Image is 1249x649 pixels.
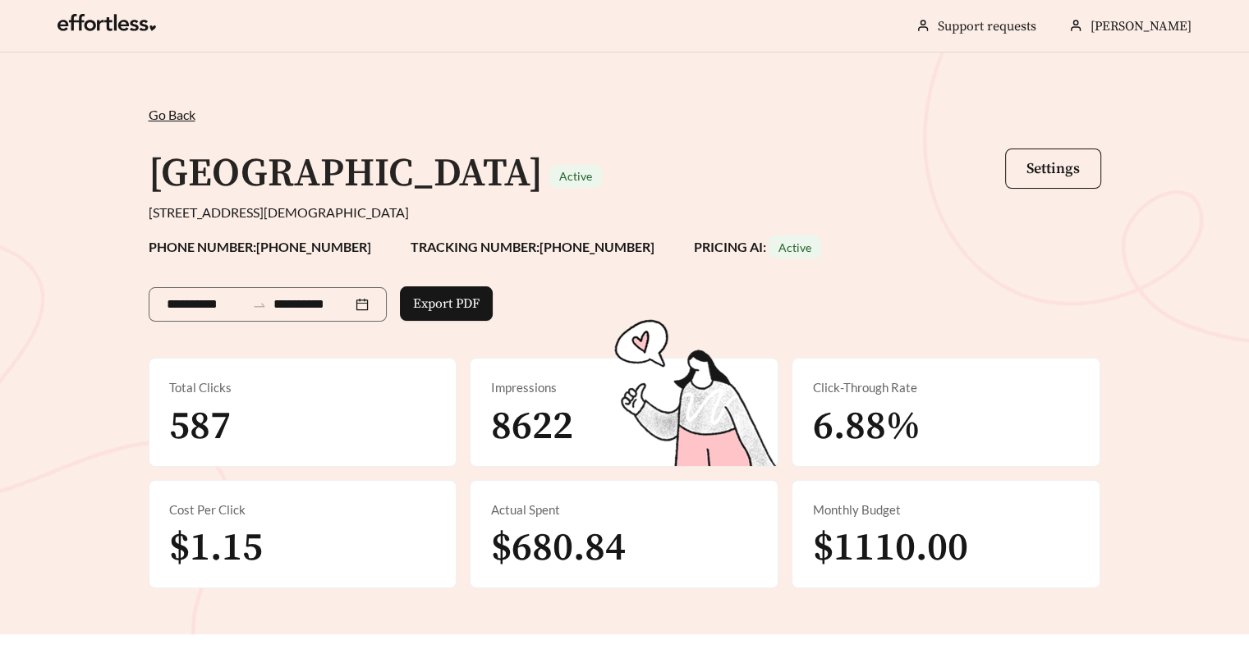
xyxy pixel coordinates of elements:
[252,298,267,313] span: swap-right
[694,239,821,254] strong: PRICING AI:
[413,294,480,313] span: Export PDF
[490,500,758,519] div: Actual Spent
[149,203,1101,222] div: [STREET_ADDRESS][DEMOGRAPHIC_DATA]
[559,169,592,183] span: Active
[1091,18,1192,34] span: [PERSON_NAME]
[400,286,493,321] button: Export PDF
[1005,149,1101,189] button: Settings
[812,500,1080,519] div: Monthly Budget
[149,107,195,122] span: Go Back
[490,402,572,451] span: 8622
[490,378,758,397] div: Impressions
[812,402,920,451] span: 6.88%
[169,523,263,573] span: $1.15
[411,239,654,254] strong: TRACKING NUMBER: [PHONE_NUMBER]
[169,402,231,451] span: 587
[490,523,625,573] span: $680.84
[1026,159,1080,178] span: Settings
[252,297,267,312] span: to
[169,500,437,519] div: Cost Per Click
[169,378,437,397] div: Total Clicks
[149,149,543,199] h1: [GEOGRAPHIC_DATA]
[778,240,811,254] span: Active
[812,523,967,573] span: $1110.00
[149,239,371,254] strong: PHONE NUMBER: [PHONE_NUMBER]
[812,378,1080,397] div: Click-Through Rate
[938,18,1036,34] a: Support requests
